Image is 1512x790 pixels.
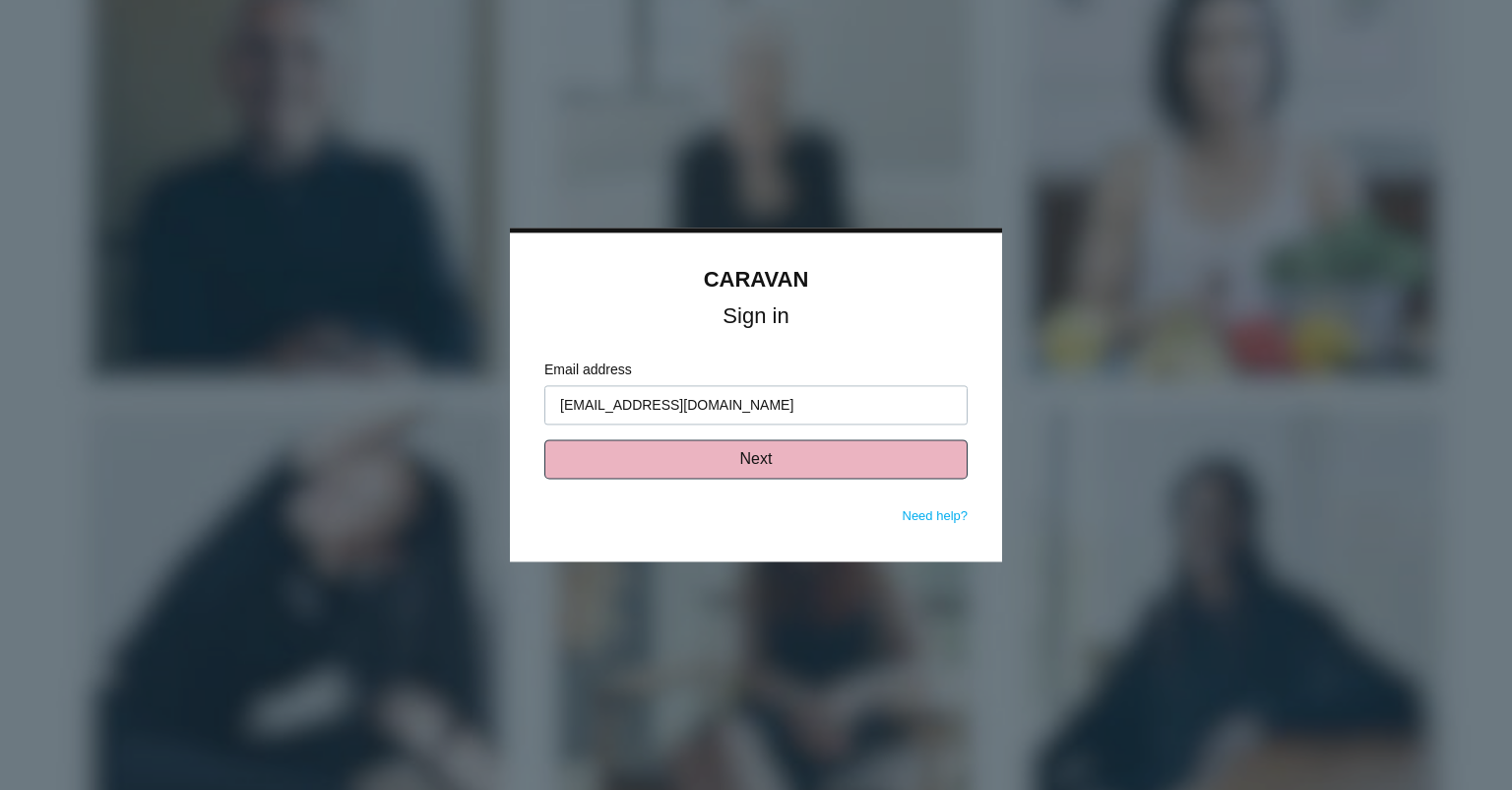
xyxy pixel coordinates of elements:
[544,361,968,381] label: Email address
[704,267,809,292] a: CARAVAN
[544,308,968,326] h1: Sign in
[544,386,968,426] input: Enter your email address
[903,509,969,524] a: Need help?
[544,440,968,480] button: Next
